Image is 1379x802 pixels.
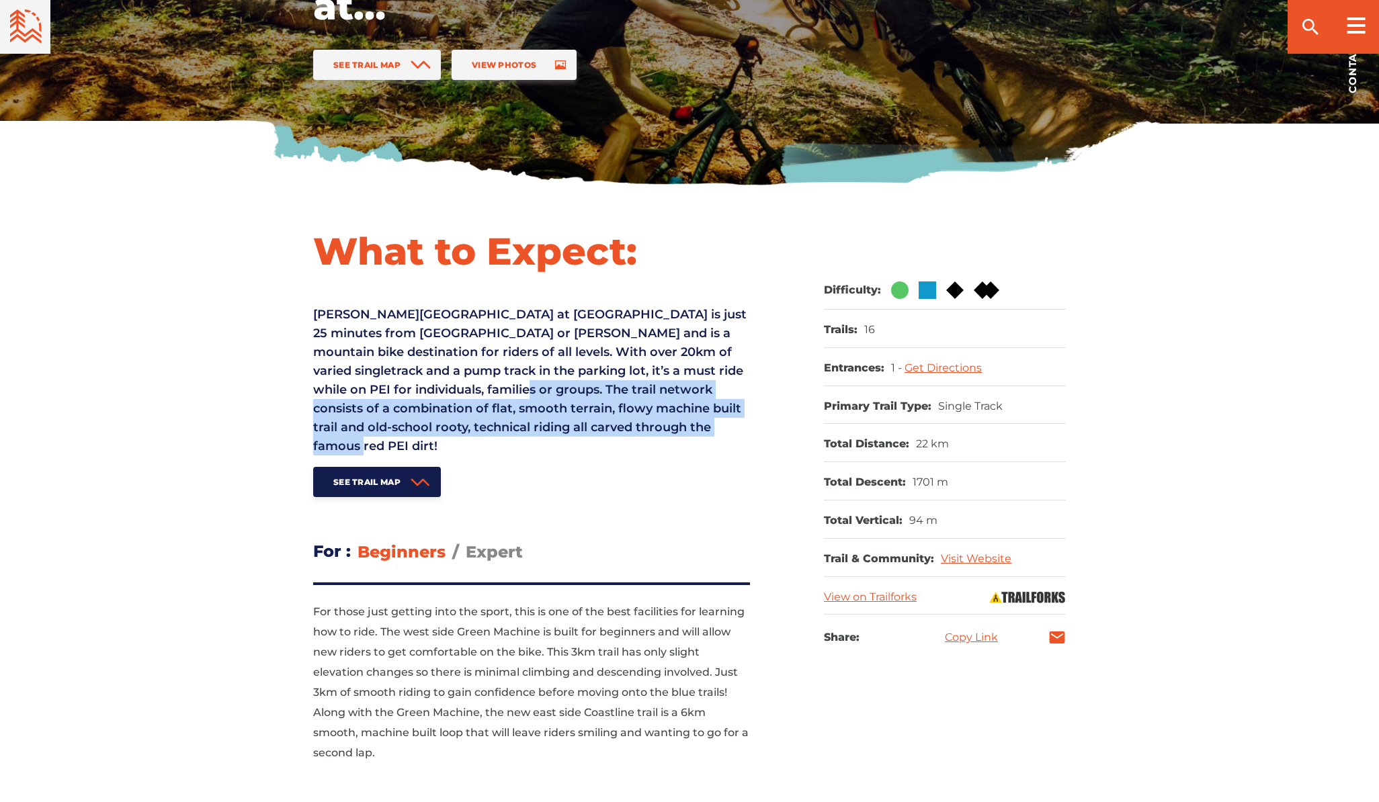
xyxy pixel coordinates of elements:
[864,323,875,337] dd: 16
[824,437,909,451] dt: Total Distance:
[1347,20,1357,93] span: Contact us
[824,552,934,566] dt: Trail & Community:
[891,361,905,374] span: 1
[1048,629,1066,646] a: mail
[333,60,401,70] span: See Trail Map
[938,400,1003,414] dd: Single Track
[313,605,749,759] span: For those just getting into the sport, this is one of the best facilities for learning how to rid...
[941,552,1011,565] a: Visit Website
[974,281,999,299] img: Double Black DIamond
[919,281,936,299] img: Blue Square
[824,283,881,298] dt: Difficulty:
[913,476,948,490] dd: 1701 m
[313,467,441,497] a: See Trail Map
[824,361,884,375] dt: Entrances:
[313,50,441,80] a: See Trail Map
[313,307,747,453] span: [PERSON_NAME][GEOGRAPHIC_DATA] at [GEOGRAPHIC_DATA] is just 25 minutes from [GEOGRAPHIC_DATA] or ...
[466,542,523,562] span: Expert
[824,628,860,647] h3: Share:
[313,228,750,275] h1: What to Expect:
[916,437,949,451] dd: 22 km
[909,514,937,528] dd: 94 m
[946,281,964,299] img: Black Diamond
[824,476,906,490] dt: Total Descent:
[891,281,909,299] img: Green Circle
[452,50,577,80] a: View Photos
[945,632,998,643] a: Copy Link
[333,477,401,487] span: See Trail Map
[989,590,1066,604] img: Trailforks
[824,400,931,414] dt: Primary Trail Type:
[824,514,903,528] dt: Total Vertical:
[472,60,536,70] span: View Photos
[824,323,858,337] dt: Trails:
[1300,16,1321,38] ion-icon: search
[313,537,351,566] h3: For
[358,542,446,562] span: Beginners
[905,361,982,374] a: Get Directions
[824,590,917,603] a: View on Trailforks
